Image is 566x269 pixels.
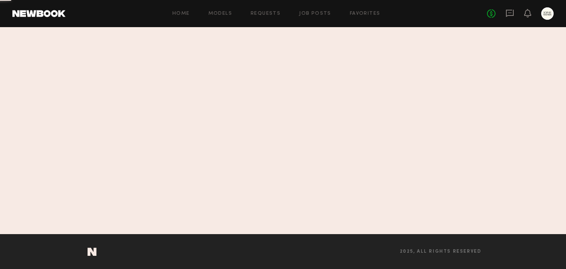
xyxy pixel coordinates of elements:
a: Favorites [350,11,380,16]
a: Home [172,11,190,16]
a: Models [208,11,232,16]
a: Requests [251,11,280,16]
span: 2025, all rights reserved [400,249,482,254]
a: Job Posts [299,11,331,16]
a: S [541,7,554,20]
